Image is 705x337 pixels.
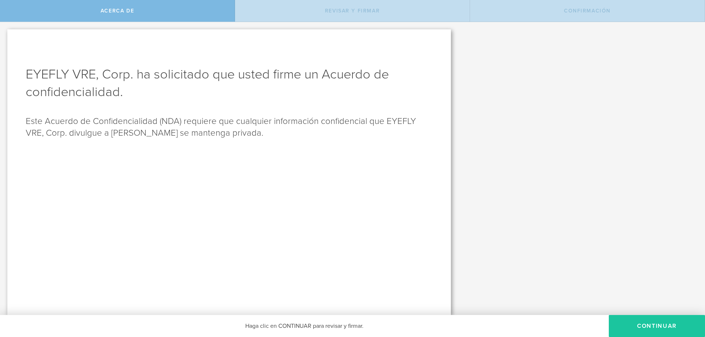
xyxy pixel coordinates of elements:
iframe: Widget de chat [668,280,705,315]
font: Acerca de [101,8,134,14]
font: Revisar y firmar [325,8,380,14]
font: Confirmación [564,8,611,14]
font: Haga clic en CONTINUAR para revisar y firmar. [245,322,364,330]
font: EYEFLY VRE, Corp. ha solicitado que usted firme un Acuerdo de confidencialidad [26,66,389,100]
button: Continuar [609,315,705,337]
font: . [120,84,123,100]
font: Este Acuerdo de Confidencialidad (NDA) requiere que cualquier información confidencial que EYEFLY... [26,116,416,138]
